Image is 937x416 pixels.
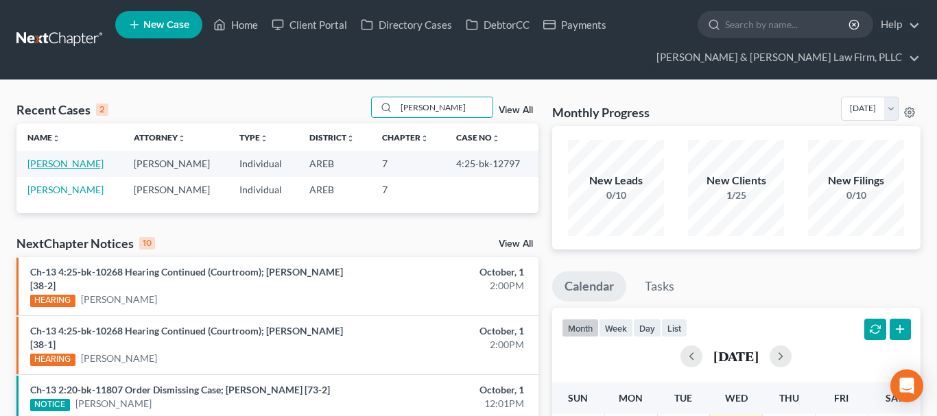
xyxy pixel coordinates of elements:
[688,188,784,202] div: 1/25
[499,239,533,249] a: View All
[260,134,268,143] i: unfold_more
[552,271,626,302] a: Calendar
[123,177,229,202] td: [PERSON_NAME]
[371,151,445,176] td: 7
[298,177,371,202] td: AREB
[420,134,429,143] i: unfold_more
[30,266,343,291] a: Ch-13 4:25-bk-10268 Hearing Continued (Courtroom); [PERSON_NAME] [38-2]
[369,338,525,352] div: 2:00PM
[808,188,904,202] div: 0/10
[499,106,533,115] a: View All
[834,392,849,404] span: Fri
[30,384,330,395] a: Ch-13 2:20-bk-11807 Order Dismissing Case; [PERSON_NAME] [73-2]
[688,173,784,188] div: New Clients
[52,134,60,143] i: unfold_more
[619,392,643,404] span: Mon
[16,235,155,252] div: NextChapter Notices
[562,319,599,337] button: month
[886,392,903,404] span: Sat
[228,151,298,176] td: Individual
[27,132,60,143] a: Nameunfold_more
[228,177,298,202] td: Individual
[178,134,186,143] i: unfold_more
[725,392,748,404] span: Wed
[369,279,525,293] div: 2:00PM
[536,12,613,37] a: Payments
[632,271,687,302] a: Tasks
[779,392,799,404] span: Thu
[371,177,445,202] td: 7
[456,132,500,143] a: Case Nounfold_more
[27,184,104,195] a: [PERSON_NAME]
[30,325,343,350] a: Ch-13 4:25-bk-10268 Hearing Continued (Courtroom); [PERSON_NAME] [38-1]
[369,383,525,397] div: October, 1
[445,151,538,176] td: 4:25-bk-12797
[382,132,429,143] a: Chapterunfold_more
[354,12,459,37] a: Directory Cases
[30,295,75,307] div: HEARING
[492,134,500,143] i: unfold_more
[81,293,157,306] a: [PERSON_NAME]
[874,12,920,37] a: Help
[143,20,189,30] span: New Case
[298,151,371,176] td: AREB
[459,12,536,37] a: DebtorCC
[599,319,633,337] button: week
[369,397,525,411] div: 12:01PM
[568,392,588,404] span: Sun
[96,103,108,116] div: 2
[16,101,108,118] div: Recent Cases
[396,97,493,117] input: Search by name...
[568,173,664,188] div: New Leads
[265,12,354,37] a: Client Portal
[808,173,904,188] div: New Filings
[27,158,104,169] a: [PERSON_NAME]
[661,319,687,337] button: list
[206,12,265,37] a: Home
[346,134,355,143] i: unfold_more
[713,349,759,363] h2: [DATE]
[81,352,157,365] a: [PERSON_NAME]
[369,324,525,338] div: October, 1
[139,237,155,249] div: 10
[369,265,525,279] div: October, 1
[568,188,664,202] div: 0/10
[134,132,186,143] a: Attorneyunfold_more
[309,132,355,143] a: Districtunfold_more
[725,12,851,37] input: Search by name...
[674,392,692,404] span: Tue
[239,132,268,143] a: Typeunfold_more
[633,319,661,337] button: day
[890,369,923,402] div: Open Intercom Messenger
[552,104,650,121] h3: Monthly Progress
[123,151,229,176] td: [PERSON_NAME]
[30,354,75,366] div: HEARING
[650,45,920,70] a: [PERSON_NAME] & [PERSON_NAME] Law Firm, PLLC
[75,397,152,411] a: [PERSON_NAME]
[30,399,70,411] div: NOTICE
